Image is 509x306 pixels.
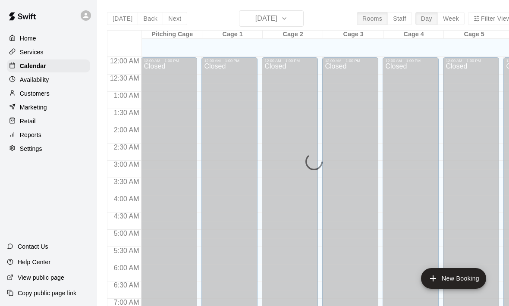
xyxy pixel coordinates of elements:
a: Availability [7,73,90,86]
p: Customers [20,89,50,98]
span: 4:00 AM [112,195,141,203]
span: 2:00 AM [112,126,141,134]
p: Contact Us [18,242,48,251]
a: Home [7,32,90,45]
button: add [421,268,486,289]
div: Cage 1 [202,31,263,39]
span: 7:00 AM [112,299,141,306]
p: Settings [20,144,42,153]
p: Marketing [20,103,47,112]
span: 3:30 AM [112,178,141,185]
a: Reports [7,128,90,141]
a: Settings [7,142,90,155]
div: Cage 3 [323,31,383,39]
p: Retail [20,117,36,125]
a: Services [7,46,90,59]
div: Cage 4 [383,31,444,39]
div: 12:00 AM – 1:00 PM [144,59,195,63]
p: Help Center [18,258,50,266]
a: Calendar [7,59,90,72]
div: 12:00 AM – 1:00 PM [325,59,376,63]
a: Marketing [7,101,90,114]
p: Reports [20,131,41,139]
span: 12:30 AM [108,75,141,82]
span: 12:00 AM [108,57,141,65]
span: 4:30 AM [112,212,141,220]
a: Customers [7,87,90,100]
div: Cage 5 [444,31,504,39]
p: Home [20,34,36,43]
p: Copy public page link [18,289,76,297]
div: 12:00 AM – 1:00 PM [446,59,496,63]
p: Availability [20,75,49,84]
span: 1:30 AM [112,109,141,116]
span: 6:00 AM [112,264,141,272]
span: 1:00 AM [112,92,141,99]
span: 3:00 AM [112,161,141,168]
span: 6:30 AM [112,281,141,289]
div: Pitching Cage [142,31,202,39]
div: Cage 2 [263,31,323,39]
span: 5:00 AM [112,230,141,237]
p: Calendar [20,62,46,70]
span: 5:30 AM [112,247,141,254]
a: Retail [7,115,90,128]
p: Services [20,48,44,56]
p: View public page [18,273,64,282]
div: 12:00 AM – 1:00 PM [204,59,255,63]
span: 2:30 AM [112,144,141,151]
div: 12:00 AM – 1:00 PM [385,59,436,63]
div: 12:00 AM – 1:00 PM [264,59,315,63]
